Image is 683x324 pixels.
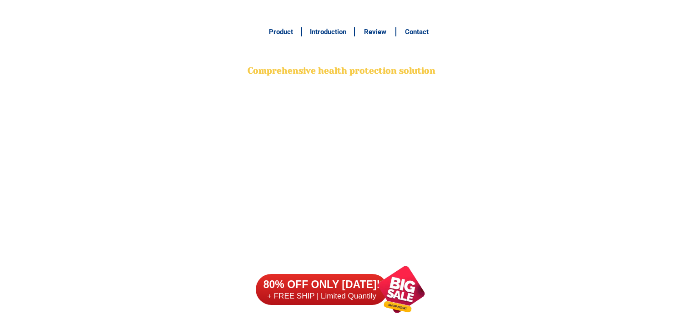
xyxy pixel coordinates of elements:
h2: BONA VITA COFFEE [246,44,437,65]
h6: Contact [401,27,432,37]
h3: FREE SHIPPING NATIONWIDE [246,5,437,19]
h6: Introduction [307,27,349,37]
h6: Review [360,27,391,37]
h6: Product [265,27,296,37]
h6: + FREE SHIP | Limited Quantily [255,291,388,301]
h2: Comprehensive health protection solution [246,65,437,78]
h6: 80% OFF ONLY [DATE]! [255,278,388,291]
